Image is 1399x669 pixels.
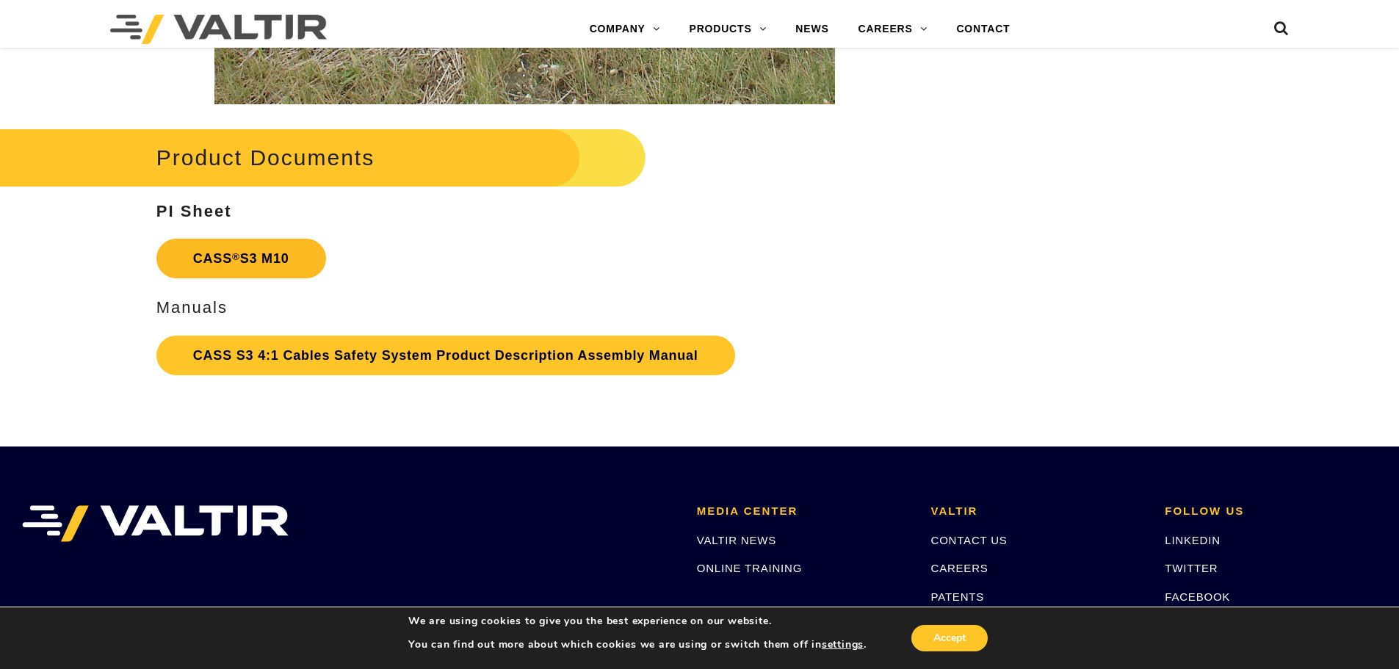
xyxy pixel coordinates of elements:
[1165,590,1230,603] a: FACEBOOK
[931,505,1143,518] h2: VALTIR
[110,15,327,44] img: Valtir
[931,562,988,574] a: CAREERS
[931,590,985,603] a: PATENTS
[675,15,781,44] a: PRODUCTS
[697,505,909,518] h2: MEDIA CENTER
[844,15,942,44] a: CAREERS
[408,615,867,628] p: We are using cookies to give you the best experience on our website.
[156,336,735,375] a: CASS S3 4:1 Cables Safety System Product Description Assembly Manual
[781,15,843,44] a: NEWS
[156,202,232,220] strong: PI Sheet
[697,562,802,574] a: ONLINE TRAINING
[931,534,1008,546] a: CONTACT US
[1165,534,1221,546] a: LINKEDIN
[697,534,776,546] a: VALTIR NEWS
[408,638,867,651] p: You can find out more about which cookies we are using or switch them off in .
[911,625,988,651] button: Accept
[575,15,675,44] a: COMPANY
[1165,562,1218,574] a: TWITTER
[232,251,240,262] sup: ®
[822,638,864,651] button: settings
[22,505,289,542] img: VALTIR
[156,239,326,278] a: CASS®S3 M10
[1165,505,1377,518] h2: FOLLOW US
[941,15,1024,44] a: CONTACT
[156,299,893,317] h3: Manuals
